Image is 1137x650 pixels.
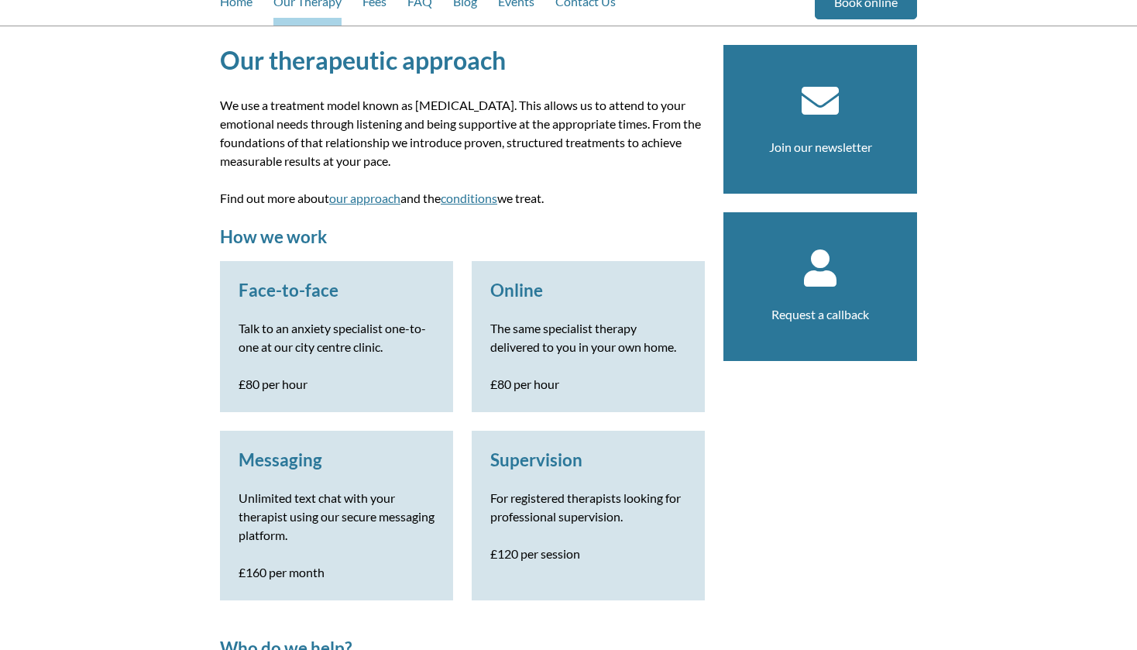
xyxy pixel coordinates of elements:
a: conditions [441,191,497,205]
h1: Our therapeutic approach [220,45,705,75]
a: Request a callback [771,307,869,322]
p: Unlimited text chat with your therapist using our secure messaging platform. [239,489,435,545]
p: £80 per hour [490,375,686,394]
p: £80 per hour [239,375,435,394]
h3: Supervision [490,449,686,470]
a: Supervision For registered therapists looking for professional supervision. £120 per session [490,449,686,563]
a: Messaging Unlimited text chat with your therapist using our secure messaging platform. £160 per m... [239,449,435,582]
a: Online The same specialist therapy delivered to you in your own home. £80 per hour [490,280,686,394]
h3: Face-to-face [239,280,435,301]
p: The same specialist therapy delivered to you in your own home. [490,319,686,356]
p: For registered therapists looking for professional supervision. [490,489,686,526]
a: our approach [329,191,400,205]
p: £120 per session [490,545,686,563]
p: Talk to an anxiety specialist one-to-one at our city centre clinic. [239,319,435,356]
h3: Online [490,280,686,301]
a: Join our newsletter [769,139,872,154]
p: We use a treatment model known as [MEDICAL_DATA]. This allows us to attend to your emotional need... [220,96,705,170]
p: £160 per month [239,563,435,582]
h3: Messaging [239,449,435,470]
h2: How we work [220,226,705,247]
p: Find out more about and the we treat. [220,189,705,208]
